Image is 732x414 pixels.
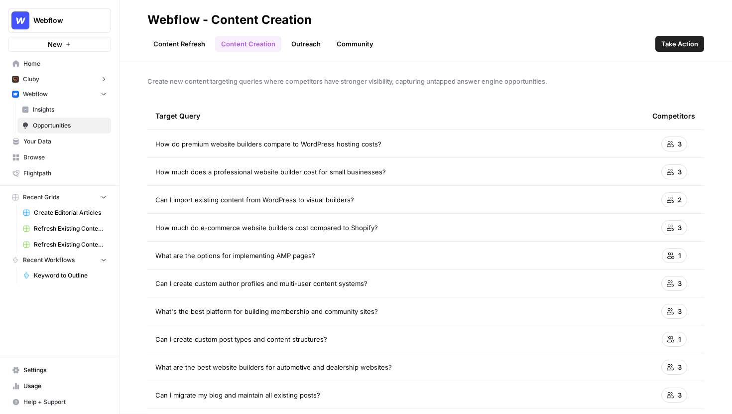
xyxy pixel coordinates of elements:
a: Content Creation [215,36,281,52]
button: New [8,37,111,52]
span: Can I create custom author profiles and multi-user content systems? [155,278,367,288]
span: Flightpath [23,169,107,178]
button: Recent Grids [8,190,111,205]
a: Refresh Existing Content (6) [18,221,111,237]
span: Webflow [33,15,94,25]
a: Outreach [285,36,327,52]
div: Webflow - Content Creation [147,12,312,28]
span: 3 [678,167,682,177]
a: Your Data [8,134,111,149]
span: 3 [678,390,682,400]
span: What are the options for implementing AMP pages? [155,251,315,261]
a: Refresh Existing Content (8) [18,237,111,253]
a: Community [331,36,379,52]
a: Create Editorial Articles [18,205,111,221]
span: Create Editorial Articles [34,208,107,217]
span: Recent Workflows [23,256,75,265]
span: 3 [678,306,682,316]
span: How much do e-commerce website builders cost compared to Shopify? [155,223,378,233]
span: Can I create custom post types and content structures? [155,334,327,344]
span: 3 [678,362,682,372]
a: Content Refresh [147,36,211,52]
span: 1 [678,334,681,344]
span: Refresh Existing Content (6) [34,224,107,233]
span: Help + Support [23,398,107,407]
span: 3 [678,223,682,233]
span: Keyword to Outline [34,271,107,280]
a: Flightpath [8,165,111,181]
a: Insights [17,102,111,118]
a: Keyword to Outline [18,268,111,283]
button: Webflow [8,87,111,102]
span: Can I migrate my blog and maintain all existing posts? [155,390,320,400]
span: Refresh Existing Content (8) [34,240,107,249]
img: a1pu3e9a4sjoov2n4mw66knzy8l8 [12,91,19,98]
span: Settings [23,366,107,375]
span: New [48,39,62,49]
span: 2 [678,195,682,205]
button: Cluby [8,72,111,87]
a: Browse [8,149,111,165]
button: Take Action [655,36,704,52]
button: Recent Workflows [8,253,111,268]
span: How do premium website builders compare to WordPress hosting costs? [155,139,381,149]
span: Take Action [661,39,698,49]
span: Your Data [23,137,107,146]
span: Webflow [23,90,48,99]
a: Usage [8,378,111,394]
span: Usage [23,382,107,391]
div: Target Query [155,102,636,130]
img: x9pvq66k5d6af0jwfjov4in6h5zj [12,76,19,83]
span: Home [23,59,107,68]
span: 3 [678,278,682,288]
a: Opportunities [17,118,111,134]
a: Settings [8,362,111,378]
span: 1 [678,251,681,261]
span: Recent Grids [23,193,59,202]
span: What's the best platform for building membership and community sites? [155,306,378,316]
span: Opportunities [33,121,107,130]
span: How much does a professional website builder cost for small businesses? [155,167,386,177]
button: Workspace: Webflow [8,8,111,33]
span: Cluby [23,75,39,84]
a: Home [8,56,111,72]
span: Browse [23,153,107,162]
span: Can I import existing content from WordPress to visual builders? [155,195,354,205]
span: 3 [678,139,682,149]
div: Competitors [652,102,695,130]
span: What are the best website builders for automotive and dealership websites? [155,362,392,372]
button: Help + Support [8,394,111,410]
span: Insights [33,105,107,114]
img: Webflow Logo [11,11,29,29]
span: Create new content targeting queries where competitors have stronger visibility, capturing untapp... [147,76,704,86]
